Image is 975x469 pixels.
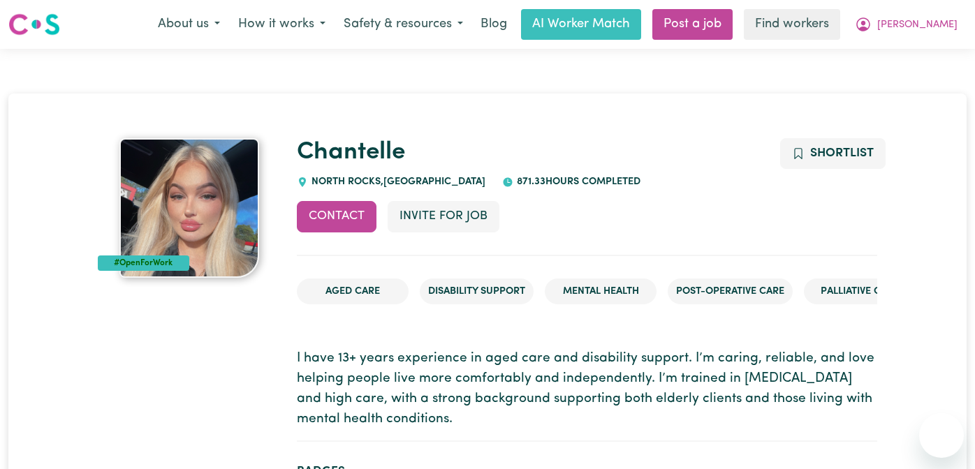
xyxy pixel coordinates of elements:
button: Safety & resources [335,10,472,39]
a: Find workers [744,9,840,40]
a: Chantelle's profile picture'#OpenForWork [98,138,280,278]
button: How it works [229,10,335,39]
a: Blog [472,9,515,40]
li: Mental Health [545,278,657,305]
span: 871.33 hours completed [513,177,640,187]
p: I have 13+ years experience in aged care and disability support. I’m caring, reliable, and love h... [297,349,877,429]
button: Contact [297,201,376,232]
button: Add to shortlist [780,138,886,169]
a: Chantelle [297,140,405,165]
button: Invite for Job [388,201,499,232]
li: Disability Support [420,278,534,305]
span: NORTH ROCKS , [GEOGRAPHIC_DATA] [308,177,485,187]
div: #OpenForWork [98,255,189,271]
iframe: Button to launch messaging window [919,413,964,458]
li: Aged Care [297,278,409,305]
a: AI Worker Match [521,9,641,40]
a: Careseekers logo [8,8,60,40]
span: [PERSON_NAME] [877,17,958,33]
img: Chantelle [119,138,259,278]
li: Palliative care [804,278,916,305]
span: Shortlist [810,147,874,159]
li: Post-operative care [668,278,793,305]
img: Careseekers logo [8,12,60,37]
a: Post a job [652,9,733,40]
button: About us [149,10,229,39]
button: My Account [846,10,967,39]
